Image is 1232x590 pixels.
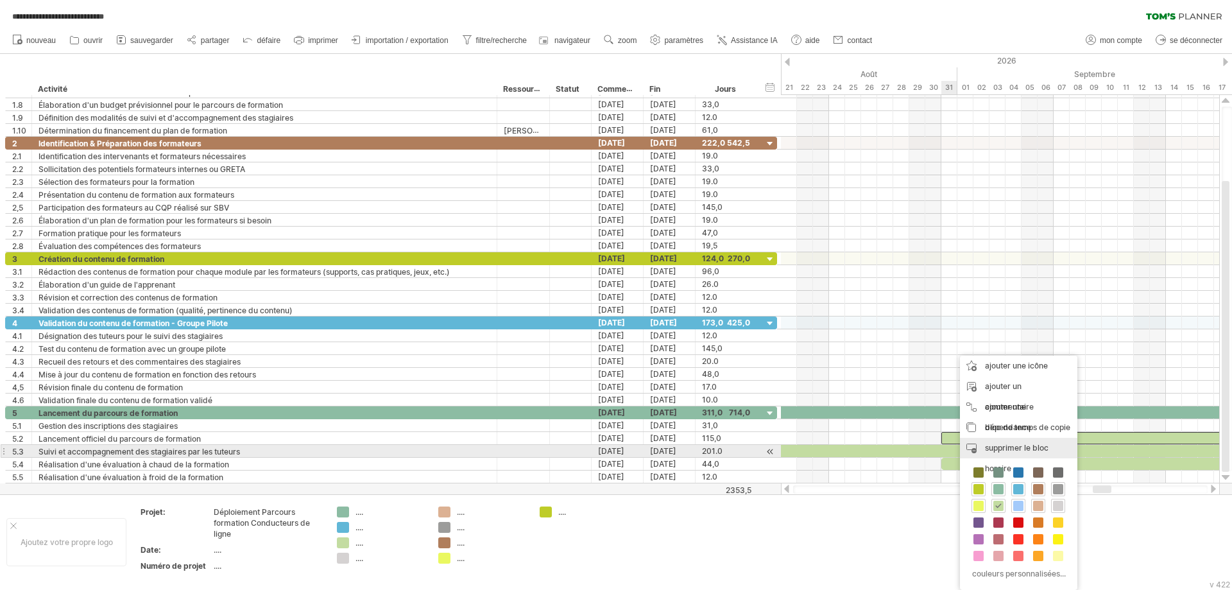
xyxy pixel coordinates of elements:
font: [DATE] [598,151,624,161]
font: [DATE] [650,177,676,186]
font: [DATE] [650,125,676,135]
font: 30 [929,83,938,92]
div: Vendredi 21 août 2026 [781,81,797,94]
font: bloc de temps de copie [985,422,1070,432]
font: 4.2 [12,344,24,354]
font: [DATE] [598,343,624,353]
font: 145,0 [702,343,723,353]
font: [DATE] [598,356,624,366]
a: zoom [601,32,640,49]
font: [DATE] [598,472,624,482]
font: 311,0 [702,408,723,417]
font: 19.0 [702,189,718,199]
font: 4.3 [12,357,24,367]
div: Mercredi 26 août 2026 [861,81,877,94]
div: Samedi 22 août 2026 [797,81,813,94]
div: Jeudi 10 septembre 2026 [1102,81,1118,94]
font: [DATE] [598,215,624,225]
font: Identification & Préparation des formateurs [38,139,201,148]
font: Participation des formateurs au CQP réalisé sur SBV [38,203,229,213]
font: 16 [1202,83,1210,92]
div: Mardi 25 août 2026 [845,81,861,94]
a: navigateur [537,32,594,49]
div: Dimanche 23 août 2026 [813,81,829,94]
font: [DATE] [650,228,676,238]
font: 4.6 [12,395,24,405]
font: [DATE] [650,459,676,469]
font: 01 [962,83,970,92]
font: Évaluation des compétences des formateurs [38,241,201,251]
font: [DATE] [598,318,625,327]
font: 27 [881,83,889,92]
font: 07 [1057,83,1066,92]
div: faire défiler jusqu'à l'activité [764,445,776,458]
font: Déploiement Parcours formation Conducteurs de ligne [214,507,310,539]
font: [DATE] [598,369,624,379]
a: filtre/recherche [459,32,531,49]
font: [DATE] [650,305,676,315]
font: [DATE] [598,266,624,276]
font: 31 [945,83,953,92]
font: Élaboration d'un budget prévisionnel pour le parcours de formation [38,100,283,110]
font: 124,0 [702,254,724,263]
font: 2,5 [12,203,23,213]
font: 26 [865,83,874,92]
a: ouvrir [66,32,107,49]
font: 2.4 [12,190,24,200]
font: 5.1 [12,421,22,431]
font: 22 [801,83,810,92]
font: [DATE] [598,241,624,250]
font: 06 [1041,83,1050,92]
a: paramètres [647,32,707,49]
font: Détermination du financement du plan de formation [38,126,227,135]
div: Lundi 14 septembre 2026 [1166,81,1182,94]
div: Jeudi 3 septembre 2026 [989,81,1005,94]
font: 25 [849,83,858,92]
font: 201.0 [702,446,723,456]
font: 04 [1009,83,1018,92]
font: Date: [141,545,161,555]
font: Formation pratique pour les formateurs [38,229,181,238]
font: [DATE] [650,164,676,173]
div: Dimanche 6 septembre 2026 [1038,81,1054,94]
font: 4.1 [12,331,22,341]
font: Ressource [503,83,543,94]
font: Mise à jour du contenu de formation en fonction des retours [38,370,256,379]
font: [DATE] [598,421,624,430]
a: mon compte [1082,32,1146,49]
font: [DATE] [650,254,677,263]
font: [DATE] [650,202,676,212]
font: ajouter une icône [985,361,1048,370]
font: .... [558,507,566,517]
a: contact [830,32,876,49]
font: 2.3 [12,177,24,187]
font: .... [214,561,221,571]
font: v 422 [1210,580,1230,589]
font: 48,0 [702,369,719,379]
font: aide [805,36,820,45]
font: Suivi et accompagnement des stagiaires par les tuteurs [38,447,240,456]
font: Statut [556,84,579,94]
font: Activité [38,84,67,94]
font: [DATE] [598,408,625,417]
div: Mercredi 16 septembre 2026 [1198,81,1214,94]
font: Septembre [1074,69,1115,79]
div: Vendredi 28 août 2026 [893,81,909,94]
font: 1.8 [12,100,23,110]
font: [DATE] [598,331,624,340]
font: [DATE] [650,279,676,289]
font: 4 [12,318,17,328]
font: 12.0 [702,112,717,122]
font: 12.0 [702,305,717,315]
div: Samedi 12 septembre 2026 [1134,81,1150,94]
a: importation / exportation [348,32,452,49]
font: ajouter un commentaire [985,381,1034,412]
font: 23 [817,83,826,92]
div: Mercredi 9 septembre 2026 [1086,81,1102,94]
font: 05 [1025,83,1034,92]
font: 19,5 [702,241,717,250]
font: [DATE] [650,241,676,250]
div: Jeudi 27 août 2026 [877,81,893,94]
font: .... [355,553,363,563]
font: Numéro de projet [141,561,206,571]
